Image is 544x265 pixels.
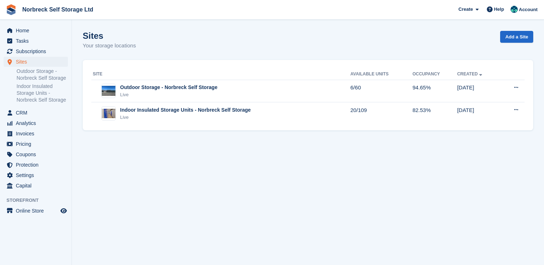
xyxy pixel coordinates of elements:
span: Protection [16,160,59,170]
span: Coupons [16,149,59,159]
span: CRM [16,108,59,118]
span: Analytics [16,118,59,128]
a: Add a Site [500,31,533,43]
div: Live [120,114,251,121]
a: menu [4,46,68,56]
td: 94.65% [412,80,457,102]
span: Home [16,25,59,36]
a: menu [4,160,68,170]
th: Site [91,69,351,80]
span: Tasks [16,36,59,46]
a: menu [4,36,68,46]
a: menu [4,129,68,139]
a: menu [4,139,68,149]
a: menu [4,181,68,191]
span: Online Store [16,206,59,216]
a: Created [457,71,483,76]
a: menu [4,149,68,159]
a: Outdoor Storage - Norbreck Self Storage [17,68,68,82]
img: Image of Outdoor Storage - Norbreck Self Storage site [102,86,115,96]
td: [DATE] [457,80,500,102]
a: Preview store [59,206,68,215]
a: Indoor Insulated Storage Units - Norbreck Self Storage [17,83,68,103]
a: menu [4,118,68,128]
h1: Sites [83,31,136,41]
span: Help [494,6,504,13]
div: Outdoor Storage - Norbreck Self Storage [120,84,218,91]
a: menu [4,108,68,118]
span: Create [458,6,473,13]
span: Storefront [6,197,72,204]
th: Occupancy [412,69,457,80]
a: menu [4,170,68,180]
span: Settings [16,170,59,180]
a: Norbreck Self Storage Ltd [19,4,96,15]
span: Sites [16,57,59,67]
th: Available Units [351,69,413,80]
span: Capital [16,181,59,191]
img: stora-icon-8386f47178a22dfd0bd8f6a31ec36ba5ce8667c1dd55bd0f319d3a0aa187defe.svg [6,4,17,15]
p: Your storage locations [83,42,136,50]
td: 20/109 [351,102,413,125]
span: Account [519,6,538,13]
img: Sally King [511,6,518,13]
div: Indoor Insulated Storage Units - Norbreck Self Storage [120,106,251,114]
a: menu [4,25,68,36]
td: 6/60 [351,80,413,102]
a: menu [4,57,68,67]
span: Invoices [16,129,59,139]
td: 82.53% [412,102,457,125]
td: [DATE] [457,102,500,125]
div: Live [120,91,218,98]
span: Subscriptions [16,46,59,56]
a: menu [4,206,68,216]
span: Pricing [16,139,59,149]
img: Image of Indoor Insulated Storage Units - Norbreck Self Storage site [102,109,115,118]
